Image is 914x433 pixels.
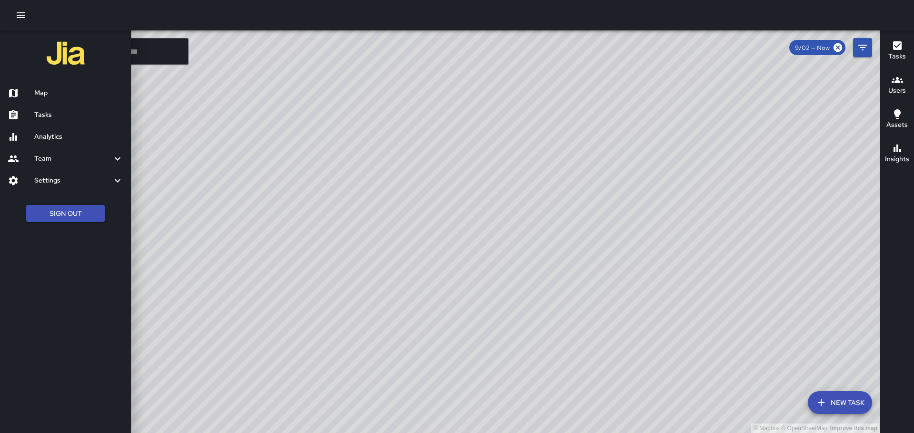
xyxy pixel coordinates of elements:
[26,205,105,222] button: Sign Out
[34,175,112,186] h6: Settings
[47,34,85,72] img: jia-logo
[808,391,872,414] button: New Task
[34,132,123,142] h6: Analytics
[34,110,123,120] h6: Tasks
[888,51,906,62] h6: Tasks
[888,86,906,96] h6: Users
[34,154,112,164] h6: Team
[34,88,123,98] h6: Map
[886,120,908,130] h6: Assets
[885,154,909,164] h6: Insights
